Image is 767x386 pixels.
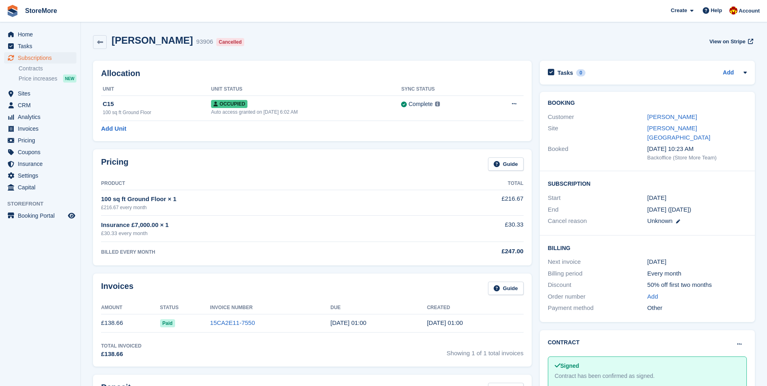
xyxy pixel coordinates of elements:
[488,282,524,295] a: Guide
[723,68,734,78] a: Add
[427,301,524,314] th: Created
[330,319,366,326] time: 2025-07-19 00:00:00 UTC
[101,157,129,171] h2: Pricing
[6,5,19,17] img: stora-icon-8386f47178a22dfd0bd8f6a31ec36ba5ce8667c1dd55bd0f319d3a0aa187defe.svg
[647,217,673,224] span: Unknown
[647,154,747,162] div: Backoffice (Store More Team)
[647,125,710,141] a: [PERSON_NAME][GEOGRAPHIC_DATA]
[18,88,66,99] span: Sites
[4,210,76,221] a: menu
[22,4,60,17] a: StoreMore
[101,350,142,359] div: £138.66
[428,177,524,190] th: Total
[19,65,76,72] a: Contracts
[548,216,647,226] div: Cancel reason
[4,135,76,146] a: menu
[647,303,747,313] div: Other
[548,193,647,203] div: Start
[18,182,66,193] span: Capital
[4,52,76,64] a: menu
[19,75,57,83] span: Price increases
[647,144,747,154] div: [DATE] 10:23 AM
[101,83,211,96] th: Unit
[210,319,255,326] a: 15CA2E11-7550
[548,124,647,142] div: Site
[555,362,740,370] div: Signed
[729,6,737,15] img: Store More Team
[647,269,747,278] div: Every month
[548,338,580,347] h2: Contract
[548,100,747,106] h2: Booking
[7,200,80,208] span: Storefront
[647,292,658,301] a: Add
[647,257,747,267] div: [DATE]
[647,206,691,213] span: [DATE] ([DATE])
[548,205,647,214] div: End
[103,109,211,116] div: 100 sq ft Ground Floor
[330,301,427,314] th: Due
[211,83,401,96] th: Unit Status
[101,177,428,190] th: Product
[101,282,133,295] h2: Invoices
[101,342,142,350] div: Total Invoiced
[18,100,66,111] span: CRM
[103,100,211,109] div: C15
[101,204,428,211] div: £216.67 every month
[548,179,747,187] h2: Subscription
[101,221,428,230] div: Insurance £7,000.00 × 1
[548,292,647,301] div: Order number
[428,190,524,215] td: £216.67
[427,319,463,326] time: 2025-07-18 00:00:40 UTC
[4,182,76,193] a: menu
[18,29,66,40] span: Home
[101,314,160,332] td: £138.66
[4,146,76,158] a: menu
[488,157,524,171] a: Guide
[739,7,760,15] span: Account
[408,100,433,108] div: Complete
[211,108,401,116] div: Auto access granted on [DATE] 6:02 AM
[101,248,428,256] div: BILLED EVERY MONTH
[18,52,66,64] span: Subscriptions
[647,113,697,120] a: [PERSON_NAME]
[4,111,76,123] a: menu
[706,35,755,48] a: View on Stripe
[196,37,213,47] div: 93906
[4,170,76,181] a: menu
[647,280,747,290] div: 50% off first two months
[101,229,428,238] div: £30.33 every month
[4,40,76,52] a: menu
[18,111,66,123] span: Analytics
[711,6,722,15] span: Help
[548,257,647,267] div: Next invoice
[447,342,524,359] span: Showing 1 of 1 total invoices
[558,69,573,76] h2: Tasks
[671,6,687,15] span: Create
[210,301,331,314] th: Invoice Number
[4,158,76,170] a: menu
[576,69,585,76] div: 0
[18,170,66,181] span: Settings
[4,100,76,111] a: menu
[709,38,745,46] span: View on Stripe
[548,144,647,161] div: Booked
[18,123,66,134] span: Invoices
[112,35,193,46] h2: [PERSON_NAME]
[4,123,76,134] a: menu
[428,247,524,256] div: £247.00
[428,216,524,242] td: £30.33
[211,100,247,108] span: Occupied
[4,29,76,40] a: menu
[101,124,126,134] a: Add Unit
[101,69,524,78] h2: Allocation
[160,301,210,314] th: Status
[548,303,647,313] div: Payment method
[18,158,66,170] span: Insurance
[101,195,428,204] div: 100 sq ft Ground Floor × 1
[548,112,647,122] div: Customer
[18,146,66,158] span: Coupons
[548,269,647,278] div: Billing period
[101,301,160,314] th: Amount
[548,280,647,290] div: Discount
[435,102,440,106] img: icon-info-grey-7440780725fd019a000dd9b08b2336e03edf1995a4989e88bcd33f0948082b44.svg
